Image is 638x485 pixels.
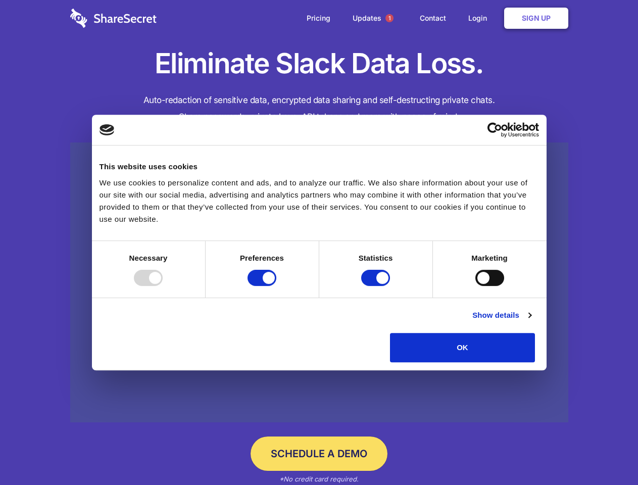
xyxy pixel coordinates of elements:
span: 1 [385,14,394,22]
a: Wistia video thumbnail [70,142,568,423]
a: Login [458,3,502,34]
a: Schedule a Demo [251,437,387,471]
img: logo-wordmark-white-trans-d4663122ce5f474addd5e946df7df03e33cb6a1c49d2221995e7729f52c070b2.svg [70,9,157,28]
a: Sign Up [504,8,568,29]
strong: Necessary [129,254,168,262]
a: Pricing [297,3,340,34]
a: Show details [472,309,531,321]
a: Usercentrics Cookiebot - opens in a new window [451,122,539,137]
strong: Statistics [359,254,393,262]
a: Contact [410,3,456,34]
button: OK [390,333,535,362]
h4: Auto-redaction of sensitive data, encrypted data sharing and self-destructing private chats. Shar... [70,92,568,125]
div: This website uses cookies [100,161,539,173]
strong: Preferences [240,254,284,262]
h1: Eliminate Slack Data Loss. [70,45,568,82]
strong: Marketing [471,254,508,262]
em: *No credit card required. [279,475,359,483]
div: We use cookies to personalize content and ads, and to analyze our traffic. We also share informat... [100,177,539,225]
img: logo [100,124,115,135]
